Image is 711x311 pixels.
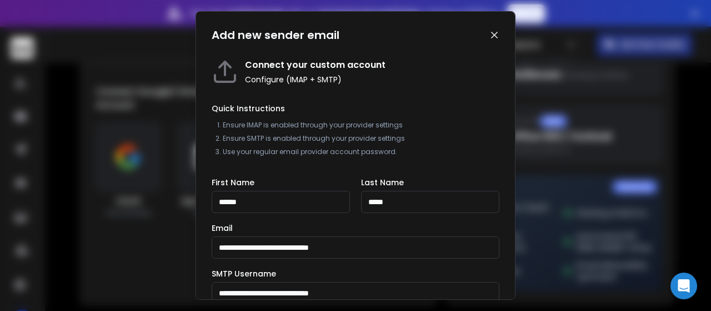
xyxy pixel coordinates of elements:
li: Ensure IMAP is enabled through your provider settings [223,121,499,130]
label: First Name [212,179,254,186]
h2: Quick Instructions [212,103,499,114]
label: SMTP Username [212,270,276,278]
h1: Add new sender email [212,27,339,43]
p: Configure (IMAP + SMTP) [245,74,385,85]
label: Last Name [361,179,404,186]
li: Ensure SMTP is enabled through your provider settings [223,134,499,143]
div: Open Intercom Messenger [670,273,697,299]
label: Email [212,224,233,232]
h1: Connect your custom account [245,58,385,72]
li: Use your regular email provider account password. [223,147,499,156]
